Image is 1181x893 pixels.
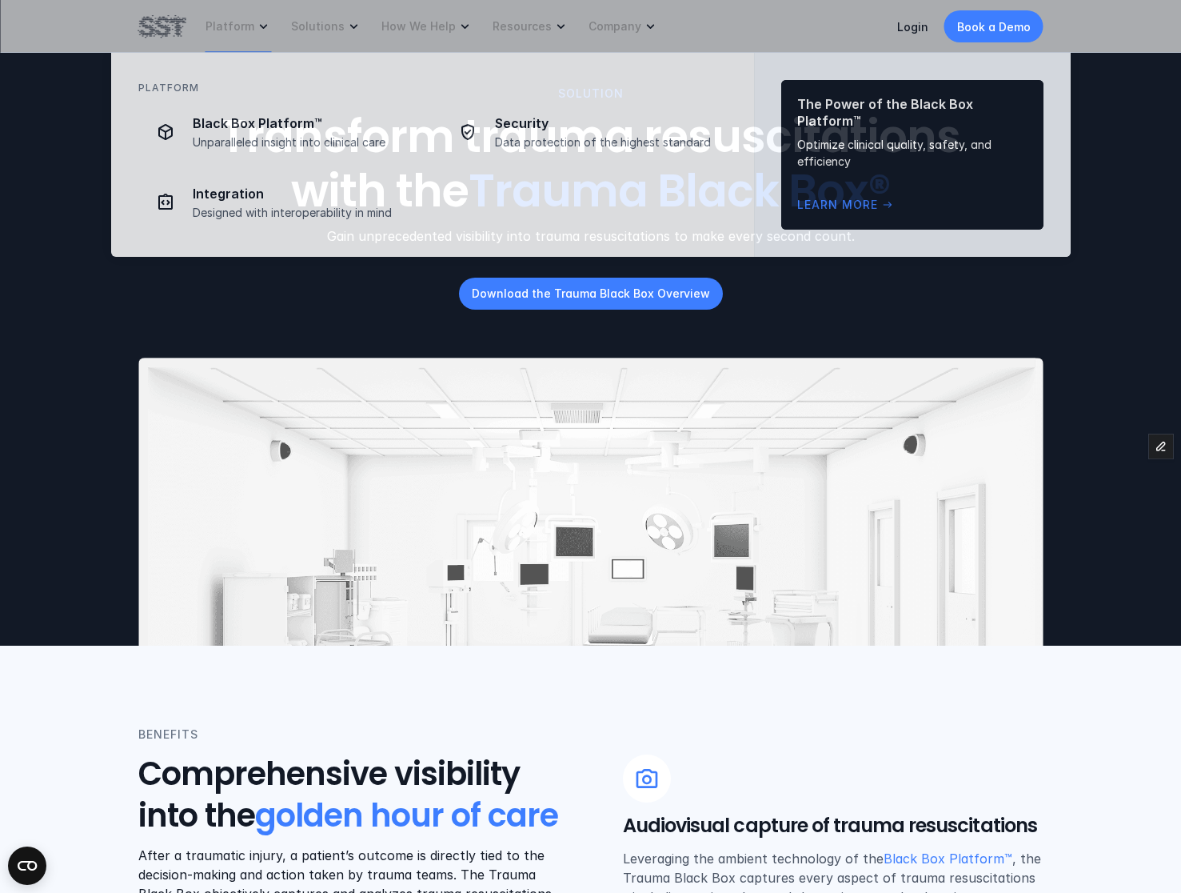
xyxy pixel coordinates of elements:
p: Learn More [797,196,878,214]
p: Designed with interoperability in mind [193,206,415,220]
p: Company [589,19,641,34]
h5: Audiovisual capture of trauma resuscitations [623,812,1043,839]
p: Download the Trauma Black Box Overview [472,285,710,302]
p: PLATFORM [138,80,199,95]
p: The Power of the Black Box Platform™ [797,96,1027,130]
button: Edit Framer Content [1149,434,1173,459]
p: Data protection of the highest standard [495,135,717,150]
p: Optimize clinical quality, safety, and efficiency [797,136,1027,170]
img: SST logo [138,13,186,40]
p: BENEFITS [138,726,198,743]
h3: Comprehensive visibility into the [138,753,559,836]
p: Solutions [291,19,345,34]
a: Box iconBlack Box Platform™Unparalleled insight into clinical care [138,105,425,159]
p: Security [495,115,717,132]
a: Login [897,20,928,34]
p: Book a Demo [957,18,1031,35]
a: The Power of the Black Box Platform™Optimize clinical quality, safety, and efficiencyLearn Morear... [781,80,1043,230]
a: checkmark iconSecurityData protection of the highest standard [441,105,727,159]
button: Open CMP widget [8,847,46,885]
img: checkmark icon [458,122,477,142]
p: Integration [193,186,415,202]
p: How We Help [381,19,456,34]
p: Platform [205,19,254,34]
img: Box icon [156,122,175,142]
a: Download the Trauma Black Box Overview [459,278,723,310]
a: Book a Demo [944,10,1043,42]
img: Cartoon depiction of a trauma bay [138,358,1043,759]
img: Integration icon [156,193,175,212]
p: Black Box Platform™ [193,115,415,132]
p: Resources [493,19,552,34]
a: Black Box Platform™ [884,850,1012,866]
a: Integration iconIntegrationDesigned with interoperability in mind [138,175,425,230]
span: arrow_right_alt [881,198,894,211]
p: Unparalleled insight into clinical care [193,135,415,150]
span: golden hour of care [255,793,558,838]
